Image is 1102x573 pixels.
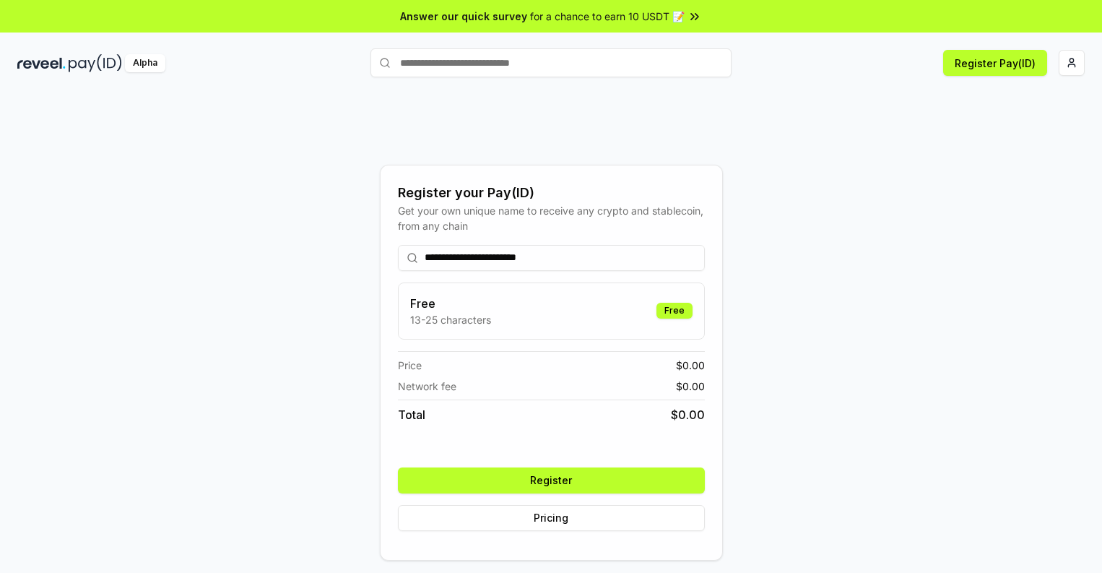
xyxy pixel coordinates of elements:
[398,358,422,373] span: Price
[676,379,705,394] span: $ 0.00
[398,203,705,233] div: Get your own unique name to receive any crypto and stablecoin, from any chain
[398,379,456,394] span: Network fee
[676,358,705,373] span: $ 0.00
[17,54,66,72] img: reveel_dark
[400,9,527,24] span: Answer our quick survey
[530,9,685,24] span: for a chance to earn 10 USDT 📝
[410,312,491,327] p: 13-25 characters
[671,406,705,423] span: $ 0.00
[656,303,693,319] div: Free
[398,183,705,203] div: Register your Pay(ID)
[125,54,165,72] div: Alpha
[410,295,491,312] h3: Free
[943,50,1047,76] button: Register Pay(ID)
[398,406,425,423] span: Total
[398,468,705,494] button: Register
[398,505,705,531] button: Pricing
[69,54,122,72] img: pay_id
